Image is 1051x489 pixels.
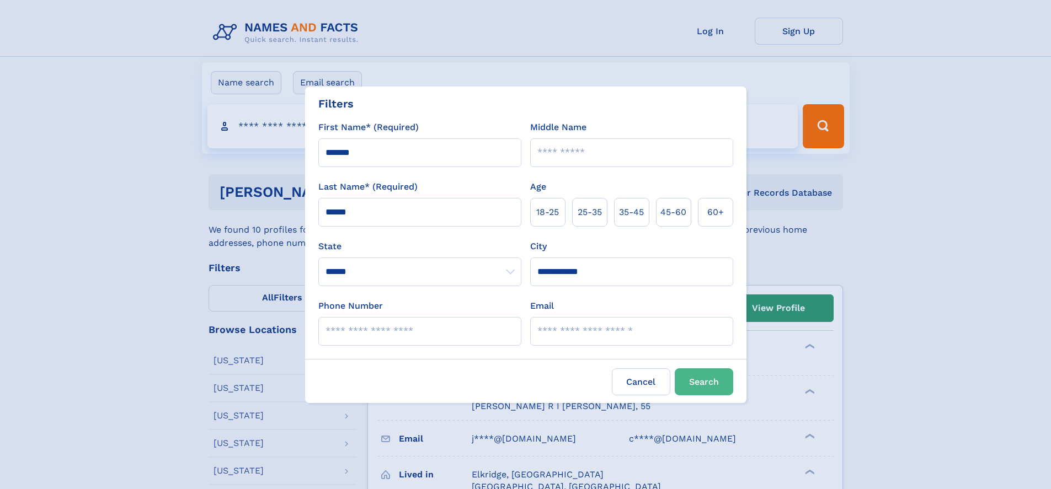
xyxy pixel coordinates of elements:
[619,206,644,219] span: 35‑45
[578,206,602,219] span: 25‑35
[707,206,724,219] span: 60+
[612,368,670,395] label: Cancel
[318,95,354,112] div: Filters
[530,299,554,313] label: Email
[530,121,586,134] label: Middle Name
[530,180,546,194] label: Age
[660,206,686,219] span: 45‑60
[318,240,521,253] label: State
[675,368,733,395] button: Search
[318,121,419,134] label: First Name* (Required)
[530,240,547,253] label: City
[318,299,383,313] label: Phone Number
[536,206,559,219] span: 18‑25
[318,180,418,194] label: Last Name* (Required)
